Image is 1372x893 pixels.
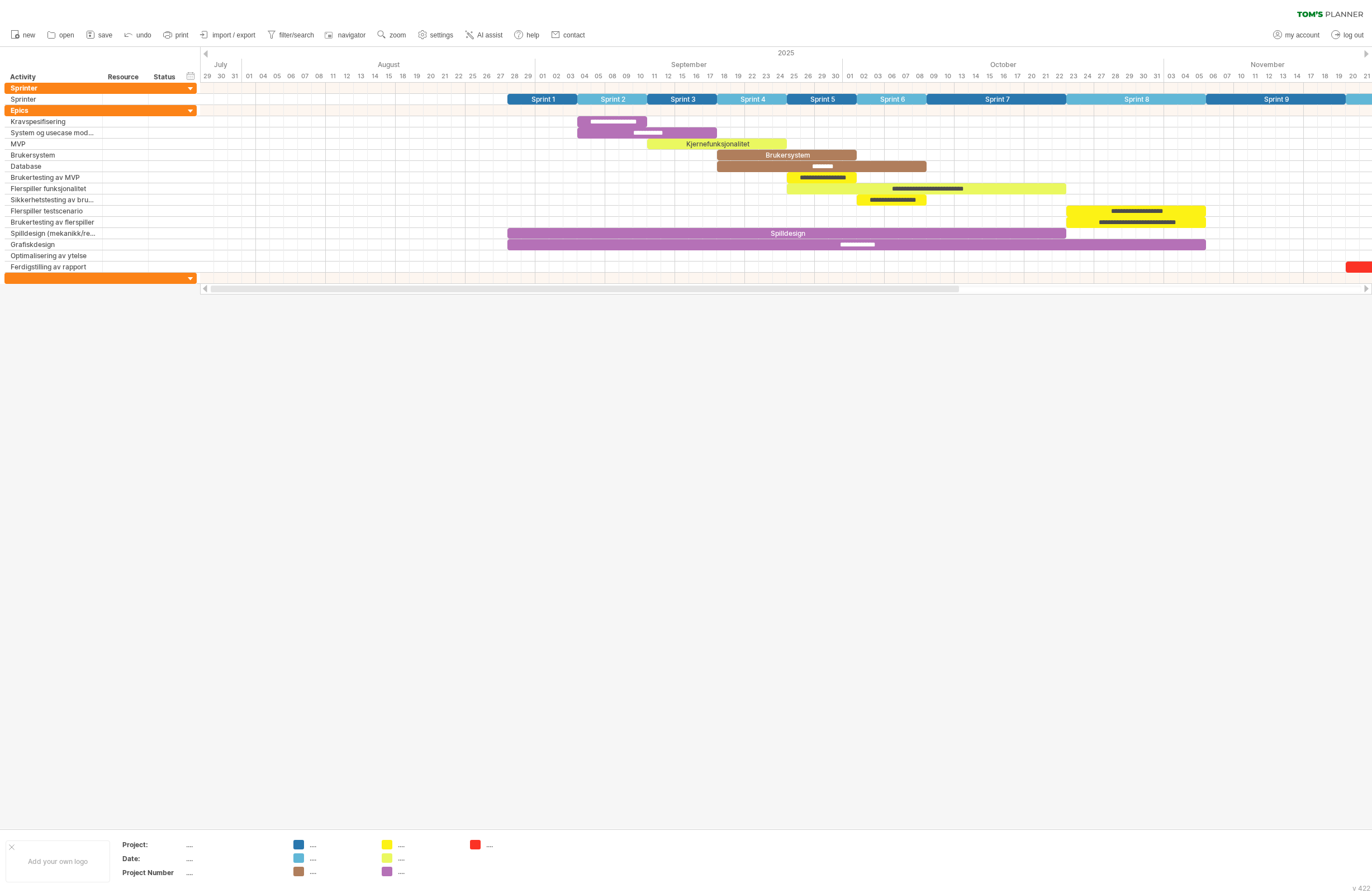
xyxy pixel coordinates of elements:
div: .... [398,853,459,863]
div: Database [11,161,97,172]
div: Thursday, 2 October 2025 [857,70,871,82]
div: .... [486,840,547,849]
div: October 2025 [843,59,1164,70]
div: Monday, 20 October 2025 [1024,70,1038,82]
a: help [511,28,543,42]
div: .... [310,840,371,849]
div: Friday, 17 October 2025 [1010,70,1024,82]
div: Resource [108,72,142,83]
div: Wednesday, 29 October 2025 [1122,70,1136,82]
div: .... [398,867,459,876]
div: .... [186,868,280,877]
div: Wednesday, 8 October 2025 [913,70,927,82]
div: Monday, 10 November 2025 [1234,70,1248,82]
div: Epics [11,105,97,116]
div: Brukertesting av MVP [11,172,97,183]
div: Thursday, 21 August 2025 [438,70,452,82]
div: Friday, 26 September 2025 [801,70,815,82]
div: Monday, 27 October 2025 [1094,70,1108,82]
div: Monday, 13 October 2025 [955,70,969,82]
div: v 422 [1352,884,1370,892]
div: Tuesday, 4 November 2025 [1178,70,1192,82]
div: Monday, 3 November 2025 [1164,70,1178,82]
div: Thursday, 9 October 2025 [927,70,941,82]
span: zoom [390,31,406,39]
span: settings [430,31,453,39]
div: Monday, 4 August 2025 [256,70,270,82]
div: Friday, 12 September 2025 [661,70,675,82]
div: Brukersystem [717,150,857,160]
div: Grafiskdesign [11,239,97,250]
div: Friday, 15 August 2025 [382,70,396,82]
a: settings [415,28,457,42]
div: Wednesday, 20 August 2025 [424,70,438,82]
div: .... [310,867,371,876]
div: Friday, 14 November 2025 [1290,70,1304,82]
div: Friday, 22 August 2025 [452,70,466,82]
span: new [23,31,35,39]
div: Project Number [122,868,184,877]
div: Thursday, 30 October 2025 [1136,70,1150,82]
div: Monday, 22 September 2025 [745,70,759,82]
div: Thursday, 25 September 2025 [787,70,801,82]
span: contact [563,31,585,39]
div: Sprint 2 [577,94,647,104]
div: Thursday, 28 August 2025 [507,70,521,82]
a: log out [1328,28,1367,42]
div: Tuesday, 11 November 2025 [1248,70,1262,82]
div: Monday, 11 August 2025 [326,70,340,82]
div: Tuesday, 5 August 2025 [270,70,284,82]
div: MVP [11,139,97,149]
div: .... [186,840,280,849]
a: navigator [323,28,369,42]
div: Thursday, 23 October 2025 [1066,70,1080,82]
div: Wednesday, 13 August 2025 [354,70,368,82]
div: Project: [122,840,184,849]
span: print [175,31,188,39]
div: Flerspiller funksjonalitet [11,183,97,194]
div: Tuesday, 21 October 2025 [1038,70,1052,82]
div: Friday, 19 September 2025 [731,70,745,82]
div: Date: [122,854,184,863]
div: Friday, 29 August 2025 [521,70,535,82]
div: Thursday, 18 September 2025 [717,70,731,82]
div: Optimalisering av ytelse [11,250,97,261]
div: Sprinter [11,94,97,104]
span: import / export [212,31,255,39]
div: Wednesday, 15 October 2025 [982,70,996,82]
div: Wednesday, 17 September 2025 [703,70,717,82]
div: Tuesday, 9 September 2025 [619,70,633,82]
div: Wednesday, 24 September 2025 [773,70,787,82]
div: Thursday, 6 November 2025 [1206,70,1220,82]
a: zoom [374,28,409,42]
div: Monday, 29 September 2025 [815,70,829,82]
div: Monday, 25 August 2025 [466,70,480,82]
div: Monday, 15 September 2025 [675,70,689,82]
span: filter/search [279,31,314,39]
div: .... [186,854,280,863]
a: undo [121,28,155,42]
div: Tuesday, 19 August 2025 [410,70,424,82]
div: Status [154,72,178,83]
span: open [59,31,74,39]
a: new [8,28,39,42]
div: Ferdigstilling av rapport [11,262,97,272]
div: Wednesday, 19 November 2025 [1332,70,1346,82]
div: Friday, 10 October 2025 [941,70,955,82]
div: Wednesday, 1 October 2025 [843,70,857,82]
div: Wednesday, 30 July 2025 [214,70,228,82]
div: Thursday, 7 August 2025 [298,70,312,82]
div: Wednesday, 22 October 2025 [1052,70,1066,82]
div: Friday, 31 October 2025 [1150,70,1164,82]
div: .... [310,853,371,863]
div: .... [398,840,459,849]
div: August 2025 [242,59,535,70]
div: Tuesday, 18 November 2025 [1318,70,1332,82]
div: Monday, 1 September 2025 [535,70,549,82]
a: open [44,28,78,42]
div: Tuesday, 12 August 2025 [340,70,354,82]
a: print [160,28,192,42]
div: Sprint 5 [787,94,857,104]
span: AI assist [477,31,502,39]
div: Wednesday, 12 November 2025 [1262,70,1276,82]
